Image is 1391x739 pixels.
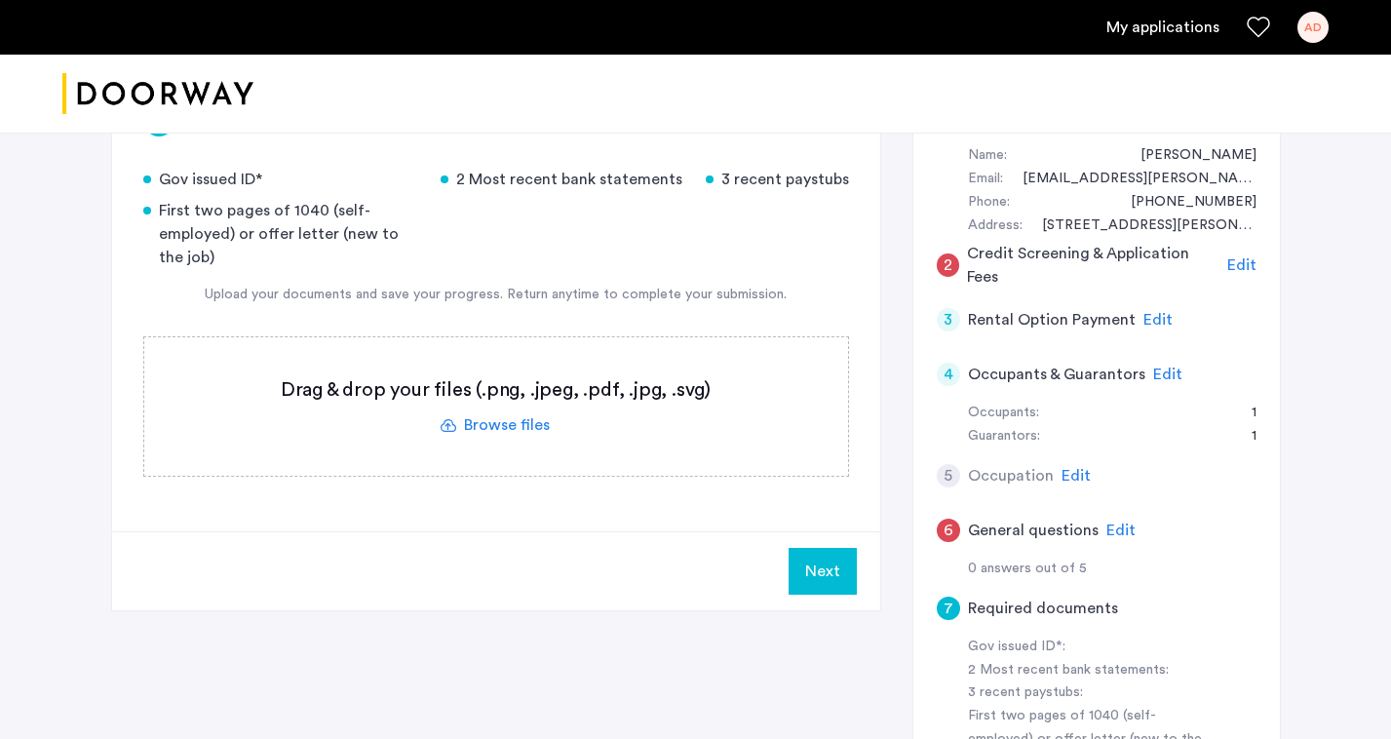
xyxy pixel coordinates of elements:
[143,285,849,305] div: Upload your documents and save your progress. Return anytime to complete your submission.
[1003,168,1256,191] div: arjun.dhindsa@berkeley.edu
[143,168,417,191] div: Gov issued ID*
[789,548,857,595] button: Next
[1232,402,1256,425] div: 1
[968,558,1256,581] div: 0 answers out of 5
[143,199,417,269] div: First two pages of 1040 (self-employed) or offer letter (new to the job)
[968,402,1039,425] div: Occupants:
[968,636,1214,659] div: Gov issued ID*:
[968,214,1023,238] div: Address:
[1121,144,1256,168] div: Arjun Dhindsa
[968,191,1010,214] div: Phone:
[968,597,1118,620] h5: Required documents
[937,464,960,487] div: 5
[1023,214,1256,238] div: 1 Saviano Lane
[937,308,960,331] div: 3
[968,464,1054,487] h5: Occupation
[1227,257,1256,273] span: Edit
[62,58,253,131] a: Cazamio logo
[968,168,1003,191] div: Email:
[937,253,960,277] div: 2
[968,681,1214,705] div: 3 recent paystubs:
[968,659,1214,682] div: 2 Most recent bank statements:
[706,168,849,191] div: 3 recent paystubs
[62,58,253,131] img: logo
[937,519,960,542] div: 6
[968,519,1099,542] h5: General questions
[968,425,1040,448] div: Guarantors:
[1297,12,1329,43] div: AD
[937,597,960,620] div: 7
[1247,16,1270,39] a: Favorites
[968,144,1007,168] div: Name:
[1143,312,1173,328] span: Edit
[1106,16,1219,39] a: My application
[1062,468,1091,484] span: Edit
[968,308,1136,331] h5: Rental Option Payment
[967,242,1219,289] h5: Credit Screening & Application Fees
[441,168,682,191] div: 2 Most recent bank statements
[1232,425,1256,448] div: 1
[1106,523,1136,538] span: Edit
[1153,367,1182,382] span: Edit
[937,363,960,386] div: 4
[1111,191,1256,214] div: +12034513264
[968,363,1145,386] h5: Occupants & Guarantors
